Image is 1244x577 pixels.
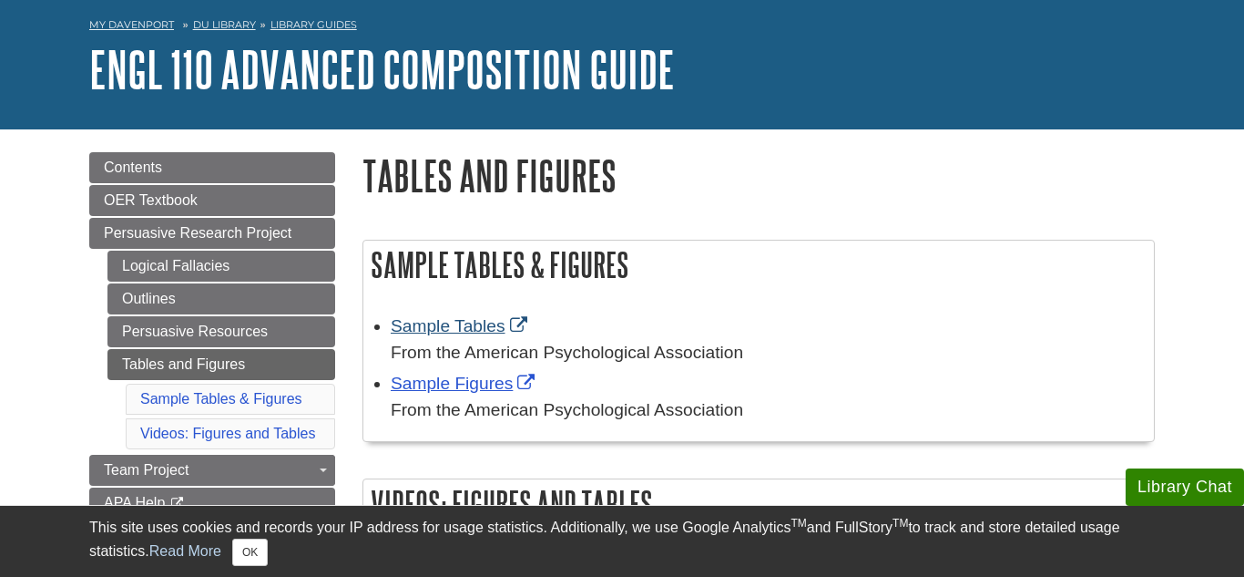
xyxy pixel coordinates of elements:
div: From the American Psychological Association [391,397,1145,424]
a: DU Library [193,18,256,31]
a: Sample Tables & Figures [140,391,302,407]
button: Library Chat [1126,469,1244,506]
div: From the American Psychological Association [391,340,1145,366]
span: Persuasive Research Project [104,225,291,241]
sup: TM [790,517,806,530]
h2: Videos: Figures and Tables [363,479,1154,528]
span: APA Help [104,495,165,510]
a: Outlines [107,283,335,314]
span: OER Textbook [104,192,198,208]
h2: Sample Tables & Figures [363,241,1154,289]
a: Persuasive Research Project [89,218,335,249]
nav: breadcrumb [89,13,1155,42]
a: Team Project [89,455,335,486]
a: APA Help [89,488,335,519]
a: Persuasive Resources [107,316,335,347]
a: Logical Fallacies [107,251,335,282]
a: Tables and Figures [107,349,335,380]
div: This site uses cookies and records your IP address for usage statistics. Additionally, we use Goo... [89,517,1155,566]
a: Contents [89,152,335,183]
button: Close [232,539,268,566]
span: Team Project [104,462,189,478]
a: Read More [149,543,221,559]
sup: TM [892,517,908,530]
span: Contents [104,160,162,175]
a: OER Textbook [89,185,335,216]
i: This link opens in a new window [169,498,185,510]
a: Library Guides [270,18,357,31]
a: Link opens in new window [391,374,539,393]
a: ENGL 110 Advanced Composition Guide [89,41,675,98]
a: Videos: Figures and Tables [140,426,315,441]
a: Link opens in new window [391,316,532,335]
a: My Davenport [89,17,174,33]
h1: Tables and Figures [362,152,1155,199]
